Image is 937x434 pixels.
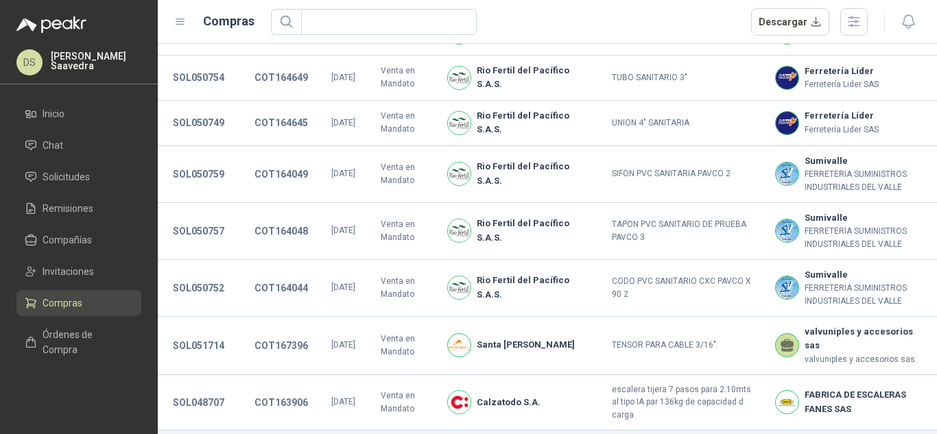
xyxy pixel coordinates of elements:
[604,146,767,203] td: SIFON PVC SANITARIA PAVCO 2
[16,290,141,316] a: Compras
[805,154,929,168] b: Sumivalle
[248,276,315,300] button: COT164044
[331,73,355,82] span: [DATE]
[477,160,595,188] b: Rio Fertil del Pacífico S.A.S.
[805,168,929,194] p: FERRETERIA SUMINISTROS INDUSTRIALES DEL VALLE
[477,274,595,302] b: Rio Fertil del Pacífico S.A.S.
[805,353,929,366] p: valvuniples y accesorios sas
[477,396,541,409] b: Calzatodo S.A.
[372,317,439,375] td: Venta en Mandato
[43,169,90,184] span: Solicitudes
[16,227,141,253] a: Compañías
[477,109,595,137] b: Rio Fertil del Pacífico S.A.S.
[604,56,767,101] td: TUBO SANITARIO 3"
[604,317,767,375] td: TENSOR PARA CABLE 3/16".
[166,162,231,186] button: SOL050759
[43,264,94,279] span: Invitaciones
[331,340,355,350] span: [DATE]
[776,162,798,185] img: Company Logo
[448,391,471,413] img: Company Logo
[331,169,355,178] span: [DATE]
[805,211,929,225] b: Sumivalle
[248,333,315,358] button: COT167396
[372,101,439,146] td: Venta en Mandato
[776,276,798,299] img: Company Logo
[248,219,315,243] button: COT164048
[248,65,315,90] button: COT164649
[16,164,141,190] a: Solicitudes
[43,201,93,216] span: Remisiones
[248,20,315,45] button: COT164651
[805,282,929,308] p: FERRETERIA SUMINISTROS INDUSTRIALES DEL VALLE
[477,338,575,352] b: Santa [PERSON_NAME]
[331,226,355,235] span: [DATE]
[448,67,471,89] img: Company Logo
[372,375,439,431] td: Venta en Mandato
[372,260,439,317] td: Venta en Mandato
[43,327,128,357] span: Órdenes de Compra
[604,101,767,146] td: UNION 4" SANITARIA
[448,162,471,185] img: Company Logo
[43,296,82,311] span: Compras
[203,12,254,31] h1: Compras
[51,51,141,71] p: [PERSON_NAME] Saavedra
[776,219,798,242] img: Company Logo
[16,258,141,285] a: Invitaciones
[166,65,231,90] button: SOL050754
[372,203,439,260] td: Venta en Mandato
[776,112,798,134] img: Company Logo
[248,162,315,186] button: COT164049
[331,282,355,292] span: [DATE]
[43,106,64,121] span: Inicio
[166,110,231,135] button: SOL050749
[16,101,141,127] a: Inicio
[604,375,767,431] td: escalera tijera 7 pasos para 2.10mts al tipo IA par 136kg de capacidad d carga
[248,110,315,135] button: COT164645
[448,334,471,357] img: Company Logo
[166,219,231,243] button: SOL050757
[16,132,141,158] a: Chat
[805,225,929,251] p: FERRETERIA SUMINISTROS INDUSTRIALES DEL VALLE
[43,138,63,153] span: Chat
[776,391,798,413] img: Company Logo
[166,333,231,358] button: SOL051714
[805,325,929,353] b: valvuniples y accesorios sas
[805,64,879,78] b: Ferretería Líder
[604,260,767,317] td: CODO PVC SANITARIO CXC PAVCO X 90 2
[805,268,929,282] b: Sumivalle
[248,390,315,415] button: COT163906
[448,112,471,134] img: Company Logo
[477,64,595,92] b: Rio Fertil del Pacífico S.A.S.
[166,276,231,300] button: SOL050752
[372,146,439,203] td: Venta en Mandato
[448,219,471,242] img: Company Logo
[43,232,92,248] span: Compañías
[166,20,231,45] button: SOL050756
[166,390,231,415] button: SOL048707
[16,16,86,33] img: Logo peakr
[448,276,471,299] img: Company Logo
[16,322,141,363] a: Órdenes de Compra
[16,49,43,75] div: DS
[776,67,798,89] img: Company Logo
[477,217,595,245] b: Rio Fertil del Pacífico S.A.S.
[331,397,355,407] span: [DATE]
[805,78,879,91] p: Ferretería Lider SAS
[604,203,767,260] td: TAPON PVC SANITARIO DE PRUEBA PAVCO 3
[372,56,439,101] td: Venta en Mandato
[331,118,355,128] span: [DATE]
[805,123,879,136] p: Ferretería Lider SAS
[751,8,830,36] button: Descargar
[805,388,929,416] b: FABRICA DE ESCALERAS FANES SAS
[16,195,141,221] a: Remisiones
[805,109,879,123] b: Ferretería Líder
